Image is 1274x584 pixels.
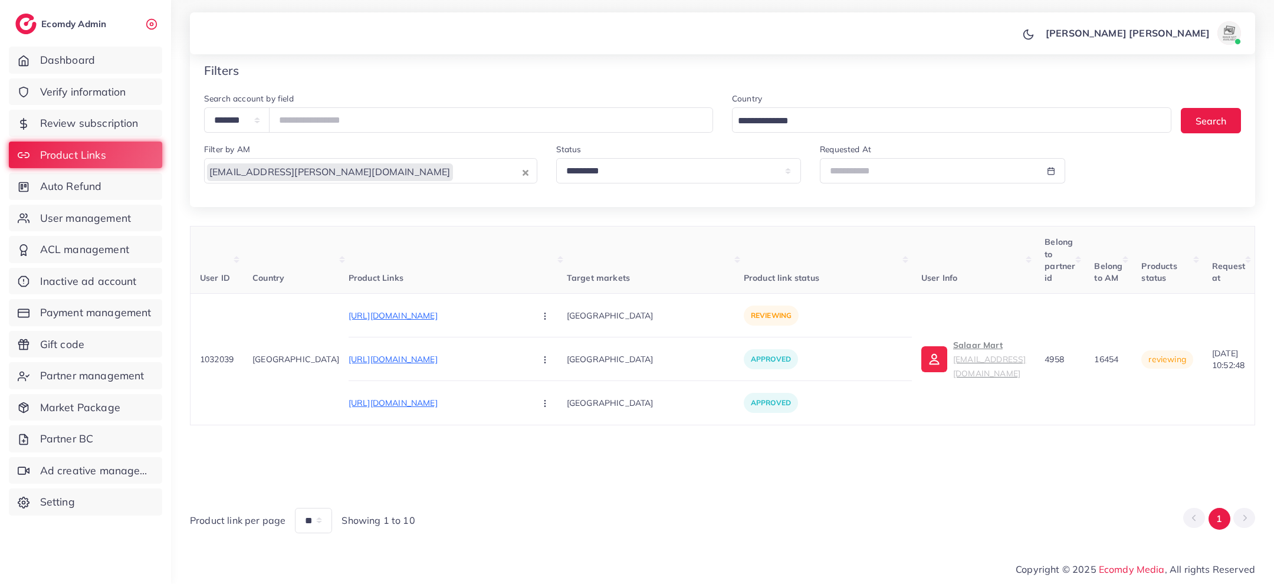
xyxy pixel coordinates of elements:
[9,205,162,232] a: User management
[1046,26,1210,40] p: [PERSON_NAME] [PERSON_NAME]
[1183,508,1255,530] ul: Pagination
[40,53,95,68] span: Dashboard
[9,268,162,295] a: Inactive ad account
[9,362,162,389] a: Partner management
[40,305,152,320] span: Payment management
[9,457,162,484] a: Ad creative management
[454,163,520,181] input: Search for option
[1217,21,1241,45] img: avatar
[1209,508,1230,530] button: Go to page 1
[40,368,145,383] span: Partner management
[40,431,94,447] span: Partner BC
[1039,21,1246,45] a: [PERSON_NAME] [PERSON_NAME]avatar
[1099,563,1165,575] a: Ecomdy Media
[40,337,84,352] span: Gift code
[40,116,139,131] span: Review subscription
[40,494,75,510] span: Setting
[1016,562,1255,576] span: Copyright © 2025
[9,78,162,106] a: Verify information
[9,236,162,263] a: ACL management
[40,400,120,415] span: Market Package
[40,463,153,478] span: Ad creative management
[40,211,131,226] span: User management
[40,274,137,289] span: Inactive ad account
[9,394,162,421] a: Market Package
[732,107,1171,133] div: Search for option
[41,18,109,29] h2: Ecomdy Admin
[9,110,162,137] a: Review subscription
[40,84,126,100] span: Verify information
[1165,562,1255,576] span: , All rights Reserved
[9,142,162,169] a: Product Links
[15,14,109,34] a: logoEcomdy Admin
[734,112,1156,130] input: Search for option
[9,331,162,358] a: Gift code
[40,179,102,194] span: Auto Refund
[9,47,162,74] a: Dashboard
[9,425,162,452] a: Partner BC
[15,14,37,34] img: logo
[9,299,162,326] a: Payment management
[9,173,162,200] a: Auto Refund
[9,488,162,516] a: Setting
[40,147,106,163] span: Product Links
[40,242,129,257] span: ACL management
